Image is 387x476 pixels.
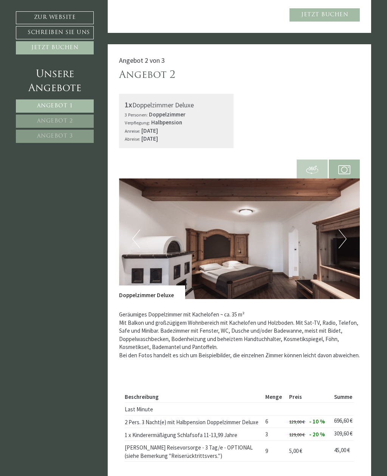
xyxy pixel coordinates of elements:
[125,391,263,402] th: Beschreibung
[262,415,286,428] td: 6
[104,6,138,18] div: Dienstag
[125,128,140,134] small: Anreise:
[309,431,325,438] span: - 20 %
[192,199,241,212] button: Senden
[11,35,108,40] small: 18:13
[119,56,165,65] span: Angebot 2 von 3
[309,418,325,425] span: - 10 %
[125,136,140,142] small: Abreise:
[331,440,354,461] td: 45,00 €
[125,119,150,126] small: Verpflegung:
[331,428,354,441] td: 309,60 €
[125,112,148,118] small: 3 Personen:
[151,119,182,126] b: Halbpension
[11,22,108,27] div: Montis – Active Nature Spa
[132,229,140,248] button: Previous
[289,419,305,425] span: 129,00 €
[125,100,132,109] b: 1x
[289,447,302,454] span: 5,00 €
[331,391,354,402] th: Summe
[16,11,94,24] a: Zur Website
[16,68,94,96] div: Unsere Angebote
[16,26,94,39] a: Schreiben Sie uns
[331,415,354,428] td: 696,60 €
[119,178,360,299] img: image
[125,402,263,415] td: Last Minute
[339,229,347,248] button: Next
[125,440,263,461] td: [PERSON_NAME] Reisevorsorge - 3 Tag/e - OPTIONAL (siehe Bemerkung "Reiserücktrittsvers.")
[149,111,186,118] b: Doppelzimmer
[6,20,111,42] div: Guten Tag, wie können wir Ihnen helfen?
[289,432,305,437] span: 129,00 €
[125,99,228,110] div: Doppelzimmer Deluxe
[262,428,286,441] td: 3
[141,135,158,142] b: [DATE]
[289,8,360,22] a: Jetzt buchen
[37,118,73,124] span: Angebot 2
[16,41,94,54] a: Jetzt buchen
[262,440,286,461] td: 9
[125,428,263,441] td: 1 x Kinderermäßigung Schlafsofa 11-13,99 Jahre
[306,164,318,176] img: 360-grad.svg
[141,127,158,134] b: [DATE]
[125,415,263,428] td: 2 Pers. 3 Nacht(e) mit Halbpension Doppelzimmer Deluxe
[286,391,331,402] th: Preis
[338,164,350,176] img: camera.svg
[119,68,175,82] div: Angebot 2
[119,285,185,299] div: Doppelzimmer Deluxe
[119,310,360,359] p: Geräumiges Doppelzimmer mit Kachelofen ~ ca. 35 m² Mit Balkon und großzügigem Wohnbereich mit Kac...
[37,133,73,139] span: Angebot 3
[37,103,73,109] span: Angebot 1
[262,391,286,402] th: Menge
